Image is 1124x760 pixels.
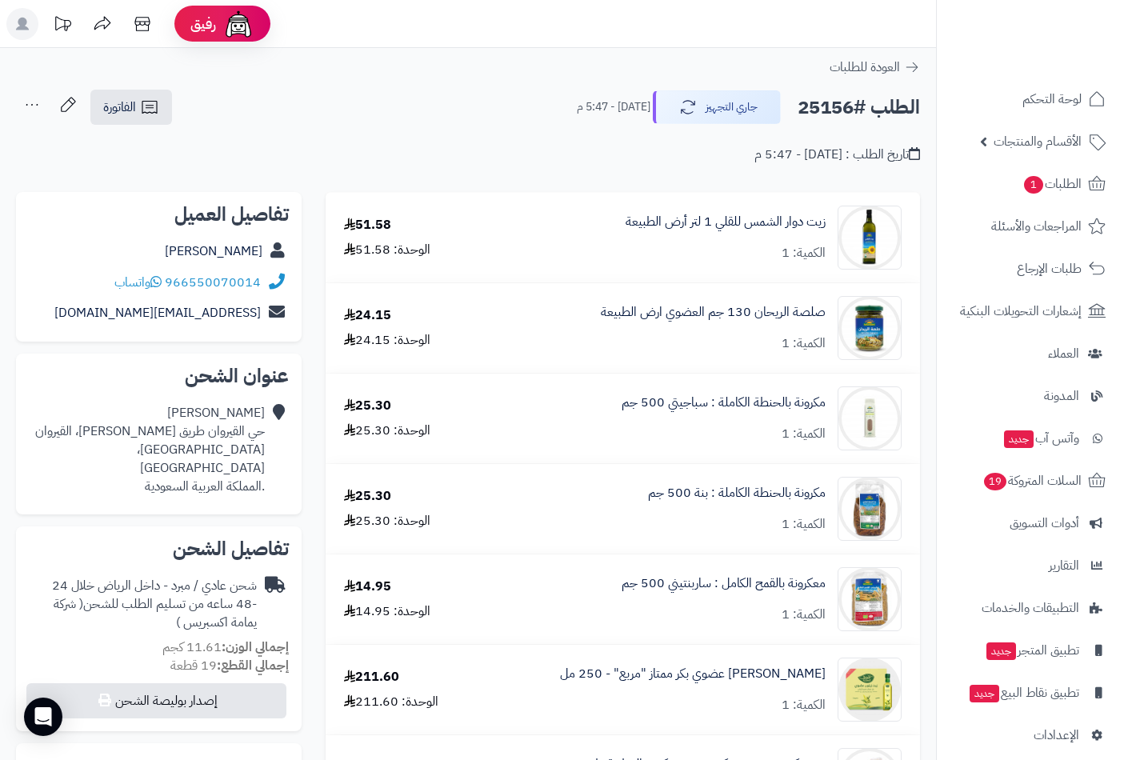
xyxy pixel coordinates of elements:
[222,638,289,657] strong: إجمالي الوزن:
[344,602,430,621] div: الوحدة: 14.95
[838,386,901,450] img: 1750427803-%D9%85%D9%83%D8%B1%D9%88%D9%86%D9%872-90x90.jpg
[344,397,391,415] div: 25.30
[1010,512,1079,534] span: أدوات التسويق
[946,165,1114,203] a: الطلبات1
[344,512,430,530] div: الوحدة: 25.30
[838,567,901,631] img: a4-90x90.jpg
[946,504,1114,542] a: أدوات التسويق
[344,578,391,596] div: 14.95
[90,90,172,125] a: الفاتورة
[960,300,1082,322] span: إشعارات التحويلات البنكية
[838,477,901,541] img: Whole-Spelt-Penne.jpg.320x400_q95_upscale-True-90x90.jpg
[830,58,900,77] span: العودة للطلبات
[165,273,261,292] a: 966550070014
[1034,724,1079,746] span: الإعدادات
[984,473,1006,490] span: 19
[830,58,920,77] a: العودة للطلبات
[754,146,920,164] div: تاريخ الطلب : [DATE] - 5:47 م
[54,594,257,632] span: ( شركة يمامة اكسبريس )
[622,574,826,593] a: معكرونة بالقمح الكامل : ساربنتيني 500 جم
[1048,342,1079,365] span: العملاء
[1002,427,1079,450] span: وآتس آب
[946,674,1114,712] a: تطبيق نقاط البيعجديد
[782,515,826,534] div: الكمية: 1
[946,631,1114,670] a: تطبيق المتجرجديد
[1049,554,1079,577] span: التقارير
[344,306,391,325] div: 24.15
[994,130,1082,153] span: الأقسام والمنتجات
[162,638,289,657] small: 11.61 كجم
[217,656,289,675] strong: إجمالي القطع:
[577,99,650,115] small: [DATE] - 5:47 م
[946,207,1114,246] a: المراجعات والأسئلة
[653,90,781,124] button: جاري التجهيز
[648,484,826,502] a: مكرونة بالحنطة الكاملة : بنة 500 جم
[946,589,1114,627] a: التطبيقات والخدمات
[344,668,399,686] div: 211.60
[946,334,1114,373] a: العملاء
[114,273,162,292] a: واتساب
[838,206,901,270] img: sunflower-oil-1l-1_10-90x90.jpg
[344,216,391,234] div: 51.58
[782,425,826,443] div: الكمية: 1
[970,685,999,702] span: جديد
[344,331,430,350] div: الوحدة: 24.15
[560,665,826,683] a: [PERSON_NAME] عضوي بكر ممتاز "مربع" - 250 مل
[946,716,1114,754] a: الإعدادات
[170,656,289,675] small: 19 قطعة
[1024,176,1043,194] span: 1
[782,696,826,714] div: الكمية: 1
[986,642,1016,660] span: جديد
[622,394,826,412] a: مكرونة بالحنطة الكاملة : سباجيتي 500 جم
[222,8,254,40] img: ai-face.png
[1022,88,1082,110] span: لوحة التحكم
[1022,173,1082,195] span: الطلبات
[968,682,1079,704] span: تطبيق نقاط البيع
[103,98,136,117] span: الفاتورة
[1044,385,1079,407] span: المدونة
[798,91,920,124] h2: الطلب #25156
[601,303,826,322] a: صلصة الريحان 130 جم العضوي ارض الطبيعة
[190,14,216,34] span: رفيق
[1017,258,1082,280] span: طلبات الإرجاع
[982,470,1082,492] span: السلات المتروكة
[782,606,826,624] div: الكمية: 1
[946,250,1114,288] a: طلبات الإرجاع
[946,80,1114,118] a: لوحة التحكم
[991,215,1082,238] span: المراجعات والأسئلة
[985,639,1079,662] span: تطبيق المتجر
[29,539,289,558] h2: تفاصيل الشحن
[344,422,430,440] div: الوحدة: 25.30
[344,241,430,259] div: الوحدة: 51.58
[946,292,1114,330] a: إشعارات التحويلات البنكية
[1004,430,1034,448] span: جديد
[29,205,289,224] h2: تفاصيل العميل
[26,683,286,718] button: إصدار بوليصة الشحن
[1015,41,1109,74] img: logo-2.png
[344,693,438,711] div: الوحدة: 211.60
[54,303,261,322] a: [EMAIL_ADDRESS][DOMAIN_NAME]
[24,698,62,736] div: Open Intercom Messenger
[29,577,257,632] div: شحن عادي / مبرد - داخل الرياض خلال 24 -48 ساعه من تسليم الطلب للشحن
[165,242,262,261] a: [PERSON_NAME]
[946,377,1114,415] a: المدونة
[838,296,901,360] img: pesto-sauce-1_14-90x90.jpg
[626,213,826,231] a: زيت دوار الشمس للقلي 1 لتر أرض الطبيعة
[42,8,82,44] a: تحديثات المنصة
[982,597,1079,619] span: التطبيقات والخدمات
[946,462,1114,500] a: السلات المتروكة19
[946,419,1114,458] a: وآتس آبجديد
[29,404,265,495] div: [PERSON_NAME] حي القيروان طريق [PERSON_NAME]، القيروان [GEOGRAPHIC_DATA]، [GEOGRAPHIC_DATA] .المم...
[946,546,1114,585] a: التقارير
[782,244,826,262] div: الكمية: 1
[29,366,289,386] h2: عنوان الشحن
[344,487,391,506] div: 25.30
[782,334,826,353] div: الكمية: 1
[838,658,901,722] img: 1707693602--%D8%B9%D8%A8%D9%88%D8%A9-%D9%85%D8%B1%D8%A8%D8%B9%D8%A9-250-%D9%85%D9%84-700x700%20(1...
